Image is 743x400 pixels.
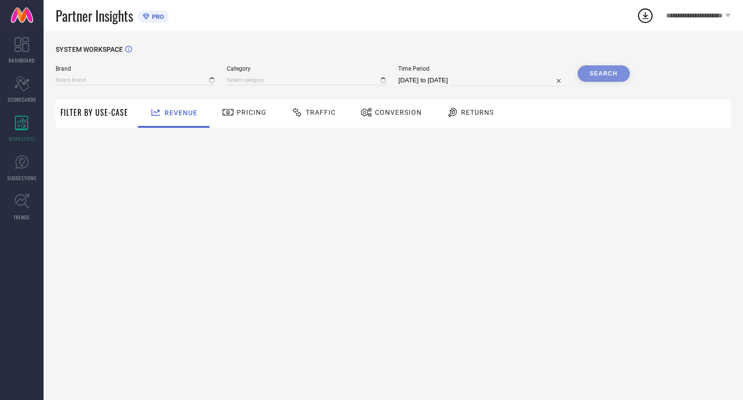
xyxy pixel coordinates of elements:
span: Partner Insights [56,6,133,26]
input: Select category [227,75,386,85]
input: Select brand [56,75,215,85]
span: Time Period [398,65,565,72]
input: Select time period [398,75,565,86]
span: Brand [56,65,215,72]
span: SUGGESTIONS [7,174,37,182]
span: Pricing [237,108,267,116]
span: WORKSPACE [9,135,35,142]
span: Conversion [375,108,422,116]
span: Traffic [306,108,336,116]
span: Filter By Use-Case [60,107,128,118]
span: Revenue [164,109,197,117]
span: Returns [461,108,494,116]
span: DASHBOARD [9,57,35,64]
div: Open download list [637,7,654,24]
span: SYSTEM WORKSPACE [56,46,123,53]
span: SCORECARDS [8,96,36,103]
span: PRO [149,13,164,20]
span: TRENDS [14,214,30,221]
span: Category [227,65,386,72]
